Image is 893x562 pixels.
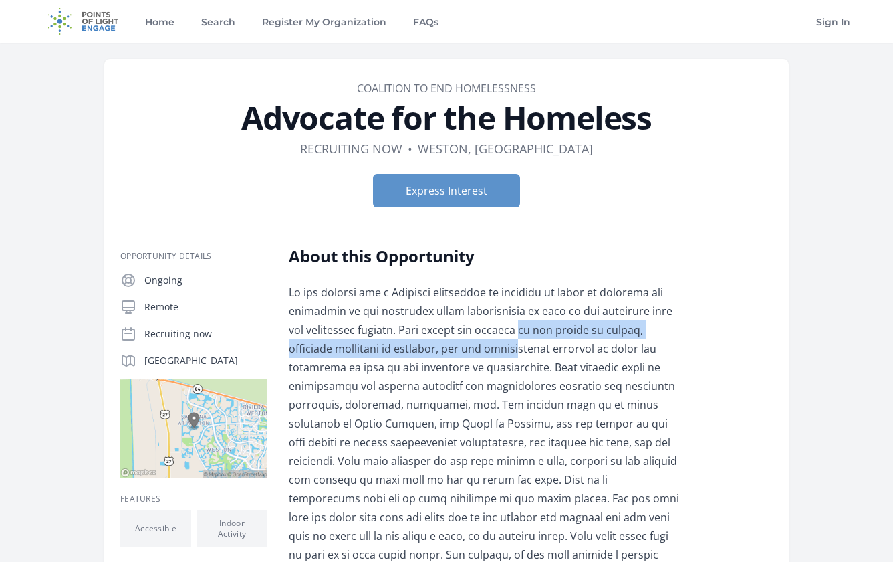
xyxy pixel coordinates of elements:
h3: Opportunity Details [120,251,267,262]
p: [GEOGRAPHIC_DATA] [144,354,267,367]
p: Ongoing [144,274,267,287]
h3: Features [120,494,267,504]
li: Indoor Activity [197,510,267,547]
div: • [408,139,412,158]
li: Accessible [120,510,191,547]
dd: Recruiting now [300,139,402,158]
p: Remote [144,300,267,314]
img: Map [120,379,267,478]
h1: Advocate for the Homeless [120,102,773,134]
a: Coalition to End Homelessness [357,81,536,96]
p: Recruiting now [144,327,267,341]
h2: About this Opportunity [289,246,680,267]
button: Express Interest [373,174,520,207]
dd: Weston, [GEOGRAPHIC_DATA] [418,139,593,158]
